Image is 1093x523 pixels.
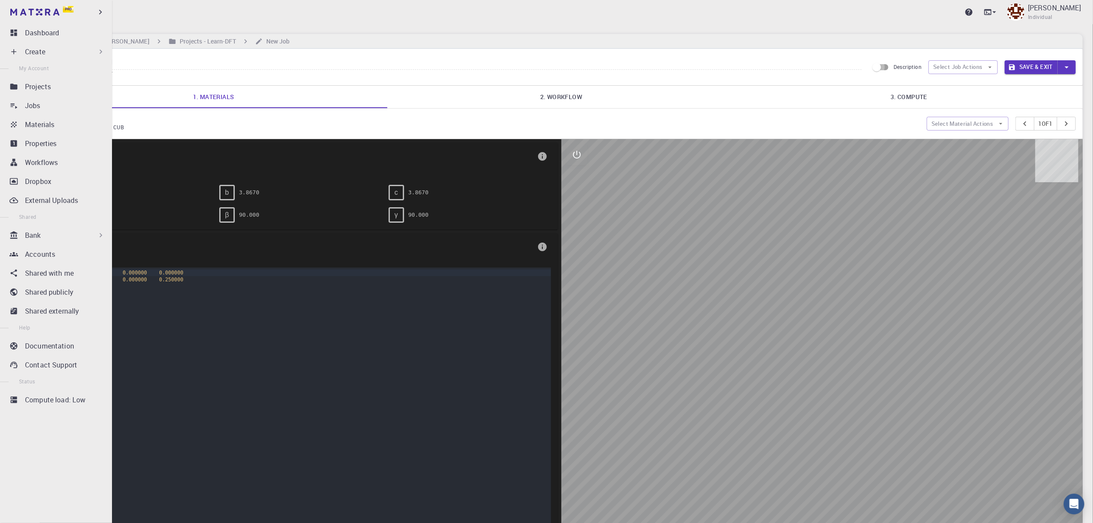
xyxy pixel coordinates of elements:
[159,270,183,276] span: 0.000000
[50,163,534,171] span: CUB
[19,6,43,14] span: Hỗ trợ
[7,97,109,114] a: Jobs
[69,115,920,123] p: H2
[25,47,45,57] p: Create
[25,230,41,240] p: Bank
[7,337,109,355] a: Documentation
[387,86,735,108] a: 2. Workflow
[239,207,259,222] pre: 90.000
[123,277,147,283] span: 0.000000
[1064,494,1084,514] div: Open Intercom Messenger
[534,238,551,255] button: info
[25,28,59,38] p: Dashboard
[19,65,49,72] span: My Account
[7,246,109,263] a: Accounts
[408,207,429,222] pre: 90.000
[395,211,398,219] span: γ
[25,100,40,111] p: Jobs
[25,195,78,205] p: External Uploads
[25,268,74,278] p: Shared with me
[99,37,149,46] h6: [PERSON_NAME]
[735,86,1083,108] a: 3. Compute
[19,324,31,331] span: Help
[7,116,109,133] a: Materials
[25,81,51,92] p: Projects
[25,138,57,149] p: Properties
[1028,13,1053,22] span: Individual
[7,24,109,41] a: Dashboard
[1015,117,1076,131] div: pager
[25,287,73,297] p: Shared publicly
[25,395,86,405] p: Compute load: Low
[7,391,109,408] a: Compute load: Low
[7,302,109,320] a: Shared externally
[43,37,291,46] nav: breadcrumb
[225,189,229,196] span: b
[113,124,128,131] span: CUB
[7,227,109,244] div: Bank
[50,240,534,254] span: Basis
[50,149,534,163] span: Lattice
[25,119,54,130] p: Materials
[7,78,109,95] a: Projects
[19,378,35,385] span: Status
[894,63,922,70] span: Description
[263,37,290,46] h6: New Job
[927,117,1009,131] button: Select Material Actions
[395,189,398,196] span: c
[176,37,236,46] h6: Projects - Learn-DFT
[25,360,77,370] p: Contact Support
[10,9,59,16] img: logo
[25,176,51,187] p: Dropbox
[408,185,429,200] pre: 3.8670
[7,283,109,301] a: Shared publicly
[1028,3,1081,13] p: [PERSON_NAME]
[7,43,109,60] div: Create
[159,277,183,283] span: 0.250000
[7,265,109,282] a: Shared with me
[25,249,55,259] p: Accounts
[25,306,79,316] p: Shared externally
[123,270,147,276] span: 0.000000
[7,192,109,209] a: External Uploads
[928,60,998,74] button: Select Job Actions
[7,173,109,190] a: Dropbox
[239,185,259,200] pre: 3.8670
[25,341,74,351] p: Documentation
[1007,3,1024,21] img: Thanh Son
[25,157,58,168] p: Workflows
[1005,60,1058,74] button: Save & Exit
[534,148,551,165] button: info
[19,213,36,220] span: Shared
[7,135,109,152] a: Properties
[40,86,387,108] a: 1. Materials
[7,356,109,374] a: Contact Support
[225,211,229,219] span: β
[1034,117,1058,131] button: 1of1
[7,154,109,171] a: Workflows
